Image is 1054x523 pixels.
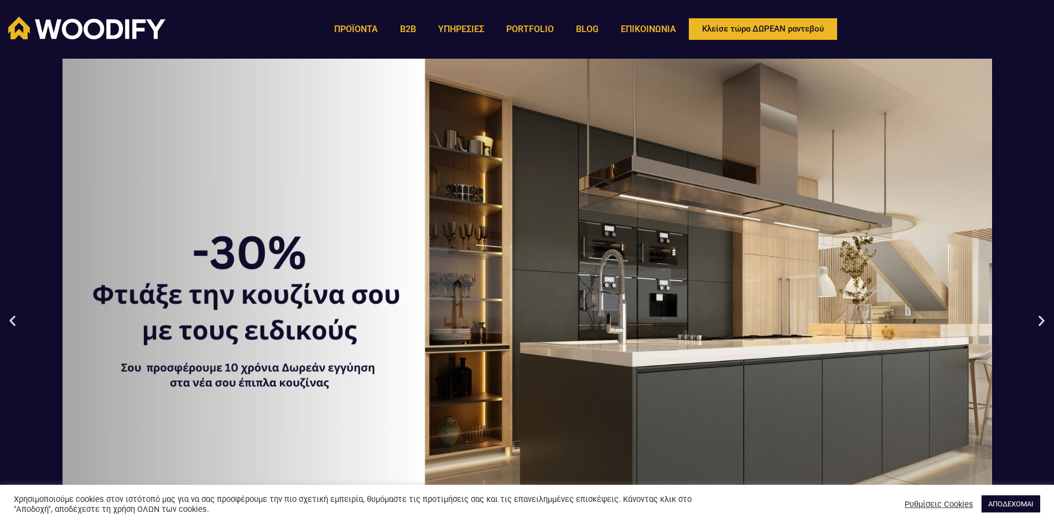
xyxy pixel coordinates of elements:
a: ΥΠΗΡΕΣΙΕΣ [427,17,495,42]
span: Κλείσε τώρα ΔΩΡΕΑΝ ραντεβού [702,25,824,33]
a: B2B [389,17,427,42]
a: Κλείσε τώρα ΔΩΡΕΑΝ ραντεβού [687,17,839,42]
a: BLOG [565,17,610,42]
a: Ρυθμίσεις Cookies [905,499,973,509]
nav: Menu [323,17,687,42]
a: ΑΠΟΔΕΧΟΜΑΙ [982,495,1040,512]
div: Χρησιμοποιούμε cookies στον ιστότοπό μας για να σας προσφέρουμε την πιο σχετική εμπειρία, θυμόμασ... [14,494,733,514]
img: Woodify [8,17,165,39]
a: ΠΡΟΪΟΝΤΑ [323,17,389,42]
a: PORTFOLIO [495,17,565,42]
a: ΕΠΙΚΟΙΝΩΝΙΑ [610,17,687,42]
